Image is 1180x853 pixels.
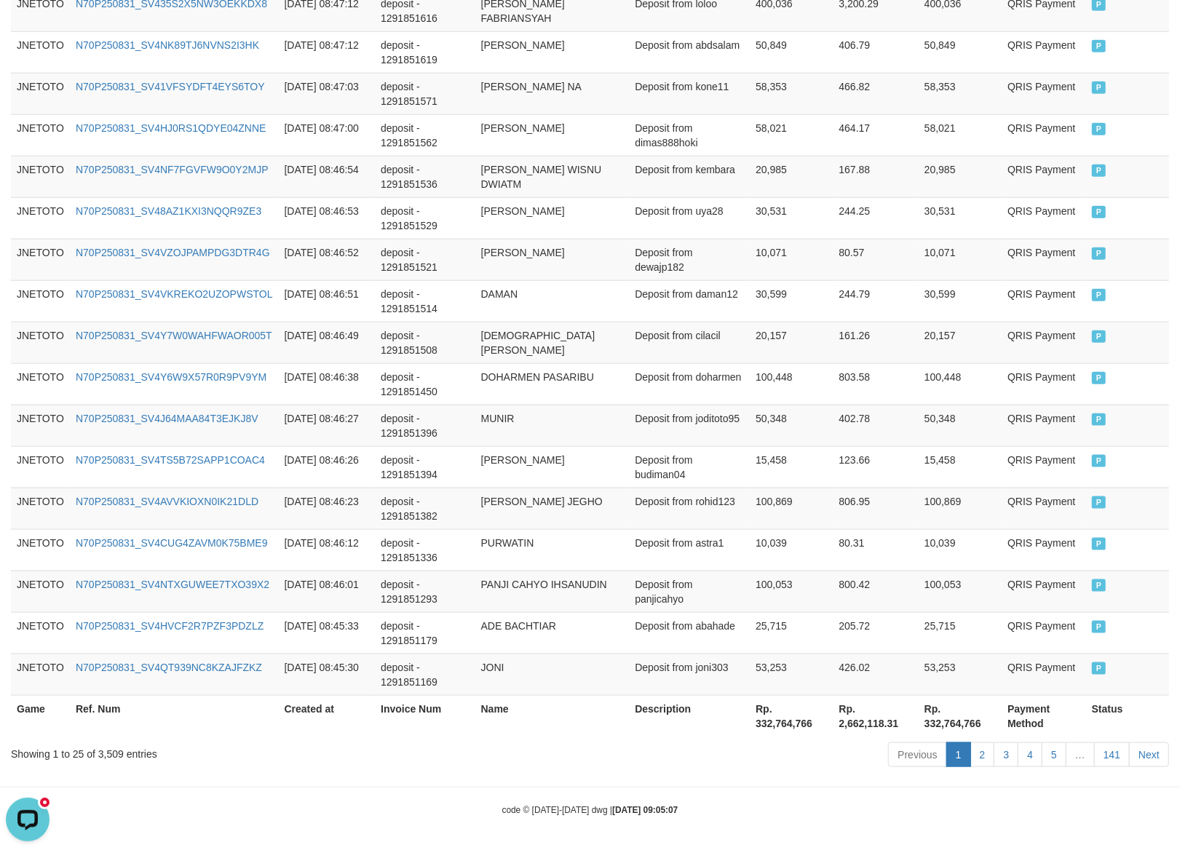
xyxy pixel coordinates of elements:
[502,805,678,815] small: code © [DATE]-[DATE] dwg |
[475,73,630,114] td: [PERSON_NAME] NA
[629,280,750,322] td: Deposit from daman12
[11,156,70,197] td: JNETOTO
[375,695,475,737] th: Invoice Num
[375,73,475,114] td: deposit - 1291851571
[1092,372,1106,384] span: PAID
[475,156,630,197] td: [PERSON_NAME] WISNU DWIATM
[1002,612,1086,654] td: QRIS Payment
[919,280,1002,322] td: 30,599
[833,197,919,239] td: 244.25
[1002,529,1086,571] td: QRIS Payment
[1002,322,1086,363] td: QRIS Payment
[946,742,971,767] a: 1
[279,654,376,695] td: [DATE] 08:45:30
[279,73,376,114] td: [DATE] 08:47:03
[279,571,376,612] td: [DATE] 08:46:01
[1094,742,1130,767] a: 141
[750,322,833,363] td: 20,157
[629,156,750,197] td: Deposit from kembara
[919,571,1002,612] td: 100,053
[11,488,70,529] td: JNETOTO
[1092,40,1106,52] span: PAID
[76,247,270,258] a: N70P250831_SV4VZOJPAMPDG3DTR4G
[375,612,475,654] td: deposit - 1291851179
[279,31,376,73] td: [DATE] 08:47:12
[1092,123,1106,135] span: PAID
[375,529,475,571] td: deposit - 1291851336
[833,363,919,405] td: 803.58
[1002,571,1086,612] td: QRIS Payment
[1002,654,1086,695] td: QRIS Payment
[279,446,376,488] td: [DATE] 08:46:26
[833,529,919,571] td: 80.31
[1002,31,1086,73] td: QRIS Payment
[970,742,995,767] a: 2
[11,114,70,156] td: JNETOTO
[629,197,750,239] td: Deposit from uya28
[1066,742,1095,767] a: …
[375,239,475,280] td: deposit - 1291851521
[919,114,1002,156] td: 58,021
[919,529,1002,571] td: 10,039
[76,537,268,549] a: N70P250831_SV4CUG4ZAVM0K75BME9
[1092,496,1106,509] span: PAID
[475,488,630,529] td: [PERSON_NAME] JEGHO
[11,31,70,73] td: JNETOTO
[612,805,678,815] strong: [DATE] 09:05:07
[76,205,261,217] a: N70P250831_SV48AZ1KXI3NQQR9ZE3
[1002,405,1086,446] td: QRIS Payment
[833,239,919,280] td: 80.57
[11,322,70,363] td: JNETOTO
[919,612,1002,654] td: 25,715
[629,114,750,156] td: Deposit from dimas888hoki
[6,6,50,49] button: Open LiveChat chat widget
[1018,742,1042,767] a: 4
[11,695,70,737] th: Game
[919,239,1002,280] td: 10,071
[919,695,1002,737] th: Rp. 332,764,766
[629,322,750,363] td: Deposit from cilacil
[475,612,630,654] td: ADE BACHTIAR
[1086,695,1169,737] th: Status
[750,197,833,239] td: 30,531
[1092,538,1106,550] span: PAID
[919,156,1002,197] td: 20,985
[750,114,833,156] td: 58,021
[833,73,919,114] td: 466.82
[750,405,833,446] td: 50,348
[11,571,70,612] td: JNETOTO
[279,695,376,737] th: Created at
[833,156,919,197] td: 167.88
[76,454,265,466] a: N70P250831_SV4TS5B72SAPP1COAC4
[279,239,376,280] td: [DATE] 08:46:52
[750,280,833,322] td: 30,599
[888,742,946,767] a: Previous
[11,363,70,405] td: JNETOTO
[1092,82,1106,94] span: PAID
[11,197,70,239] td: JNETOTO
[1092,206,1106,218] span: PAID
[76,39,259,51] a: N70P250831_SV4NK89TJ6NVNS2I3HK
[1002,239,1086,280] td: QRIS Payment
[375,322,475,363] td: deposit - 1291851508
[279,488,376,529] td: [DATE] 08:46:23
[279,280,376,322] td: [DATE] 08:46:51
[629,612,750,654] td: Deposit from abahade
[919,73,1002,114] td: 58,353
[1092,247,1106,260] span: PAID
[475,280,630,322] td: DAMAN
[475,405,630,446] td: MUNIR
[38,4,52,17] div: new message indicator
[475,529,630,571] td: PURWATIN
[475,31,630,73] td: [PERSON_NAME]
[919,405,1002,446] td: 50,348
[475,446,630,488] td: [PERSON_NAME]
[76,662,262,673] a: N70P250831_SV4QT939NC8KZAJFZKZ
[76,122,266,134] a: N70P250831_SV4HJ0RS1QDYE04ZNNE
[375,197,475,239] td: deposit - 1291851529
[629,239,750,280] td: Deposit from dewajp182
[1092,413,1106,426] span: PAID
[833,446,919,488] td: 123.66
[70,695,279,737] th: Ref. Num
[1002,695,1086,737] th: Payment Method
